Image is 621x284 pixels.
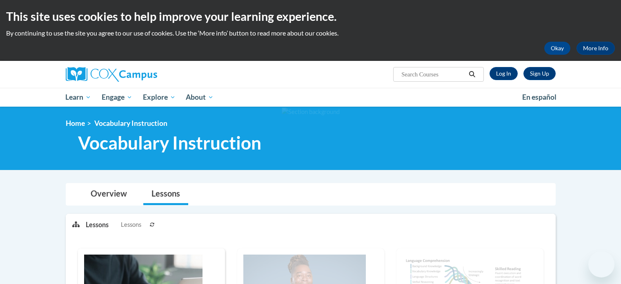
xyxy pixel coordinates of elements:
[82,183,135,205] a: Overview
[66,67,157,82] img: Cox Campus
[490,67,518,80] a: Log In
[86,220,109,229] p: Lessons
[78,132,261,154] span: Vocabulary Instruction
[522,93,556,101] span: En español
[180,88,219,107] a: About
[517,89,562,106] a: En español
[544,42,570,55] button: Okay
[282,107,340,116] img: Section background
[143,183,188,205] a: Lessons
[66,119,85,127] a: Home
[53,88,568,107] div: Main menu
[6,29,615,38] p: By continuing to use the site you agree to our use of cookies. Use the ‘More info’ button to read...
[588,251,614,277] iframe: Button to launch messaging window
[523,67,556,80] a: Register
[66,67,221,82] a: Cox Campus
[121,220,141,229] span: Lessons
[6,8,615,25] h2: This site uses cookies to help improve your learning experience.
[576,42,615,55] a: More Info
[186,92,214,102] span: About
[143,92,176,102] span: Explore
[94,119,167,127] span: Vocabulary Instruction
[60,88,97,107] a: Learn
[65,92,91,102] span: Learn
[102,92,132,102] span: Engage
[401,69,466,79] input: Search Courses
[138,88,181,107] a: Explore
[96,88,138,107] a: Engage
[466,69,478,79] button: Search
